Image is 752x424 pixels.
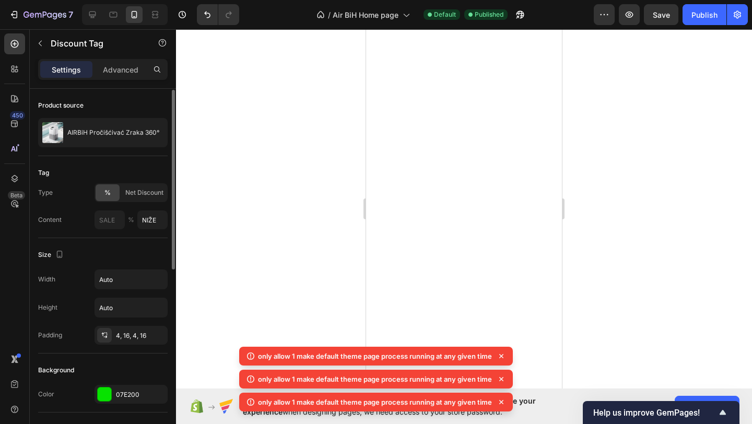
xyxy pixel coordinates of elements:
button: Show survey - Help us improve GemPages! [593,406,729,419]
div: Tag [38,168,49,178]
p: Advanced [103,64,138,75]
p: Discount Tag [51,37,139,50]
input: SALE [95,210,125,229]
span: % [128,215,134,225]
div: Width [38,275,55,284]
input: Auto [95,270,167,289]
p: only allow 1 make default theme page process running at any given time [258,351,492,361]
button: Allow access [675,396,739,417]
p: Settings [52,64,81,75]
span: / [328,9,331,20]
div: 07E200 [116,390,165,399]
span: Net Discount [125,188,163,197]
img: product feature img [42,122,63,143]
div: Padding [38,331,62,340]
input: Auto [95,298,167,317]
span: Air BiH Home page [333,9,398,20]
div: Size [38,248,66,262]
button: Save [644,4,678,25]
span: % [104,188,111,197]
iframe: Design area [366,29,562,388]
p: only allow 1 make default theme page process running at any given time [258,397,492,407]
span: Save [653,10,670,19]
div: Product source [38,101,84,110]
div: Height [38,303,57,312]
p: AIRBiH Pročišćivać Zraka 360° [67,129,159,136]
div: Type [38,188,53,197]
span: Published [475,10,503,19]
div: Background [38,366,74,375]
button: 7 [4,4,78,25]
p: 7 [68,8,73,21]
div: Beta [8,191,25,199]
div: Content [38,215,62,225]
input: OFF [137,210,168,229]
p: only allow 1 make default theme page process running at any given time [258,374,492,384]
div: Color [38,390,54,399]
span: Help us improve GemPages! [593,408,716,418]
div: 450 [10,111,25,120]
div: 4, 16, 4, 16 [116,331,165,340]
button: Publish [683,4,726,25]
div: Undo/Redo [197,4,239,25]
span: Default [434,10,456,19]
div: Publish [691,9,718,20]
